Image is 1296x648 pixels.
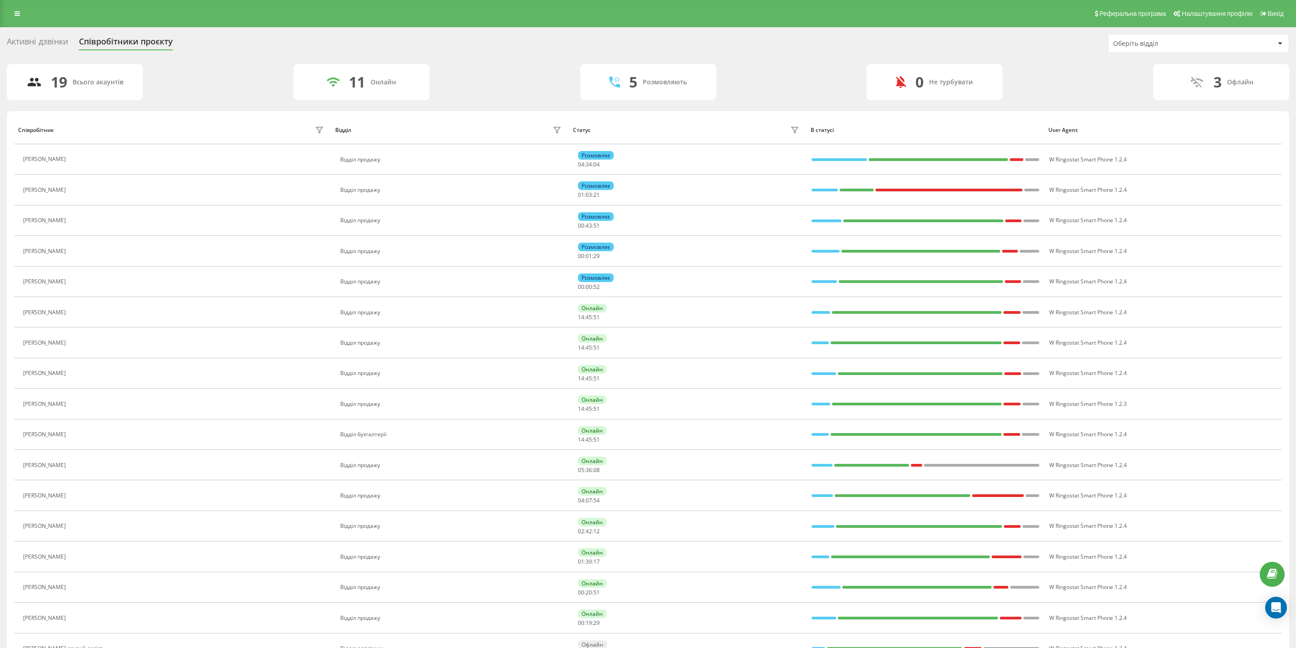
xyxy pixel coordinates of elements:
[578,518,606,526] div: Онлайн
[578,151,614,160] div: Розмовляє
[578,365,606,374] div: Онлайн
[23,187,68,193] div: [PERSON_NAME]
[340,554,564,560] div: Відділ продажу
[1100,10,1166,17] span: Реферальна програма
[23,156,68,162] div: [PERSON_NAME]
[23,431,68,438] div: [PERSON_NAME]
[593,589,600,596] span: 51
[578,497,600,504] div: : :
[578,334,606,343] div: Онлайн
[578,395,606,404] div: Онлайн
[593,375,600,382] span: 51
[578,559,600,565] div: : :
[23,278,68,285] div: [PERSON_NAME]
[340,431,564,438] div: Відділ бухгалтерії
[578,620,600,626] div: : :
[593,161,600,168] span: 04
[578,487,606,496] div: Онлайн
[578,406,600,412] div: : :
[1049,400,1127,408] span: W Ringostat Smart Phone 1.2.3
[79,37,173,51] div: Співробітники проєкту
[593,619,600,627] span: 29
[1049,247,1127,255] span: W Ringostat Smart Phone 1.2.4
[578,283,584,291] span: 00
[18,127,54,133] div: Співробітник
[1213,73,1222,91] div: 3
[578,375,600,382] div: : :
[578,375,584,382] span: 14
[23,554,68,560] div: [PERSON_NAME]
[1049,216,1127,224] span: W Ringostat Smart Phone 1.2.4
[578,253,600,259] div: : :
[578,558,584,565] span: 01
[578,223,600,229] div: : :
[23,370,68,376] div: [PERSON_NAME]
[586,589,592,596] span: 20
[1049,614,1127,622] span: W Ringostat Smart Phone 1.2.4
[586,527,592,535] span: 42
[1049,186,1127,194] span: W Ringostat Smart Phone 1.2.4
[578,437,600,443] div: : :
[1227,78,1253,86] div: Офлайн
[578,457,606,465] div: Онлайн
[23,615,68,621] div: [PERSON_NAME]
[7,37,68,51] div: Активні дзвінки
[23,340,68,346] div: [PERSON_NAME]
[340,462,564,468] div: Відділ продажу
[340,584,564,590] div: Відділ продажу
[340,278,564,285] div: Відділ продажу
[340,615,564,621] div: Відділ продажу
[578,589,584,596] span: 00
[1049,461,1127,469] span: W Ringostat Smart Phone 1.2.4
[23,217,68,224] div: [PERSON_NAME]
[340,217,564,224] div: Відділ продажу
[593,558,600,565] span: 17
[23,584,68,590] div: [PERSON_NAME]
[593,222,600,229] span: 51
[593,405,600,413] span: 51
[586,466,592,474] span: 36
[1049,339,1127,346] span: W Ringostat Smart Phone 1.2.4
[335,127,351,133] div: Відділ
[573,127,591,133] div: Статус
[371,78,396,86] div: Онлайн
[578,405,584,413] span: 14
[578,619,584,627] span: 00
[586,252,592,260] span: 01
[578,191,584,199] span: 01
[593,344,600,351] span: 51
[1049,492,1127,499] span: W Ringostat Smart Phone 1.2.4
[586,283,592,291] span: 00
[1049,522,1127,530] span: W Ringostat Smart Phone 1.2.4
[578,313,584,321] span: 14
[340,248,564,254] div: Відділ продажу
[1048,127,1277,133] div: User Agent
[578,345,600,351] div: : :
[593,313,600,321] span: 51
[578,314,600,321] div: : :
[593,497,600,504] span: 54
[578,436,584,443] span: 14
[915,73,924,91] div: 0
[629,73,637,91] div: 5
[51,73,67,91] div: 19
[349,73,365,91] div: 11
[593,466,600,474] span: 08
[578,344,584,351] span: 14
[586,436,592,443] span: 45
[23,248,68,254] div: [PERSON_NAME]
[578,497,584,504] span: 04
[578,181,614,190] div: Розмовляє
[1049,278,1127,285] span: W Ringostat Smart Phone 1.2.4
[578,467,600,473] div: : :
[929,78,973,86] div: Не турбувати
[586,191,592,199] span: 03
[1049,156,1127,163] span: W Ringostat Smart Phone 1.2.4
[578,304,606,312] div: Онлайн
[643,78,687,86] div: Розмовляють
[586,558,592,565] span: 39
[340,187,564,193] div: Відділ продажу
[340,523,564,529] div: Відділ продажу
[578,243,614,251] div: Розмовляє
[23,462,68,468] div: [PERSON_NAME]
